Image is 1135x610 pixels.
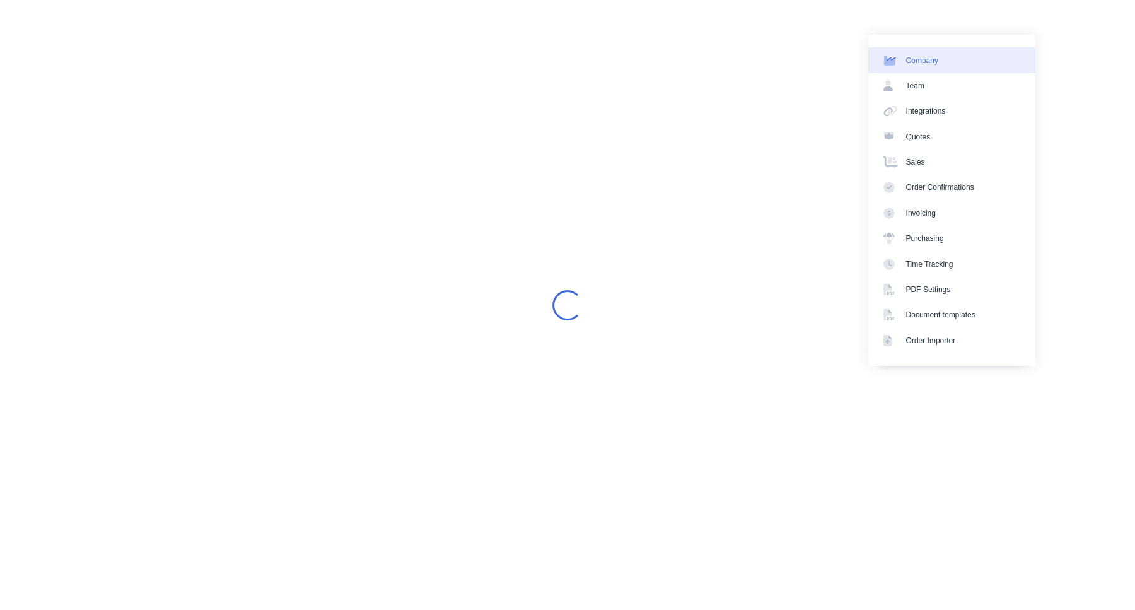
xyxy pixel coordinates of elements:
[868,201,1035,226] a: Invoicing
[906,233,944,244] div: Purchasing
[868,302,1035,327] a: Document templates
[868,277,1035,302] a: PDF Settings
[906,284,951,295] div: PDF Settings
[868,73,1035,98] a: Team
[906,182,974,193] div: Order Confirmations
[868,98,1035,124] a: Integrations
[868,124,1035,150] a: Quotes
[868,251,1035,276] a: Time Tracking
[906,335,956,346] div: Order Importer
[906,259,953,270] div: Time Tracking
[906,80,924,91] div: Team
[906,55,938,66] div: Company
[906,105,946,117] div: Integrations
[868,328,1035,353] a: Order Importer
[906,309,975,320] div: Document templates
[868,226,1035,251] a: Purchasing
[906,208,936,219] div: Invoicing
[906,156,925,168] div: Sales
[868,175,1035,200] a: Order Confirmations
[868,47,1035,73] a: Company
[906,131,931,143] div: Quotes
[868,150,1035,175] a: Sales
